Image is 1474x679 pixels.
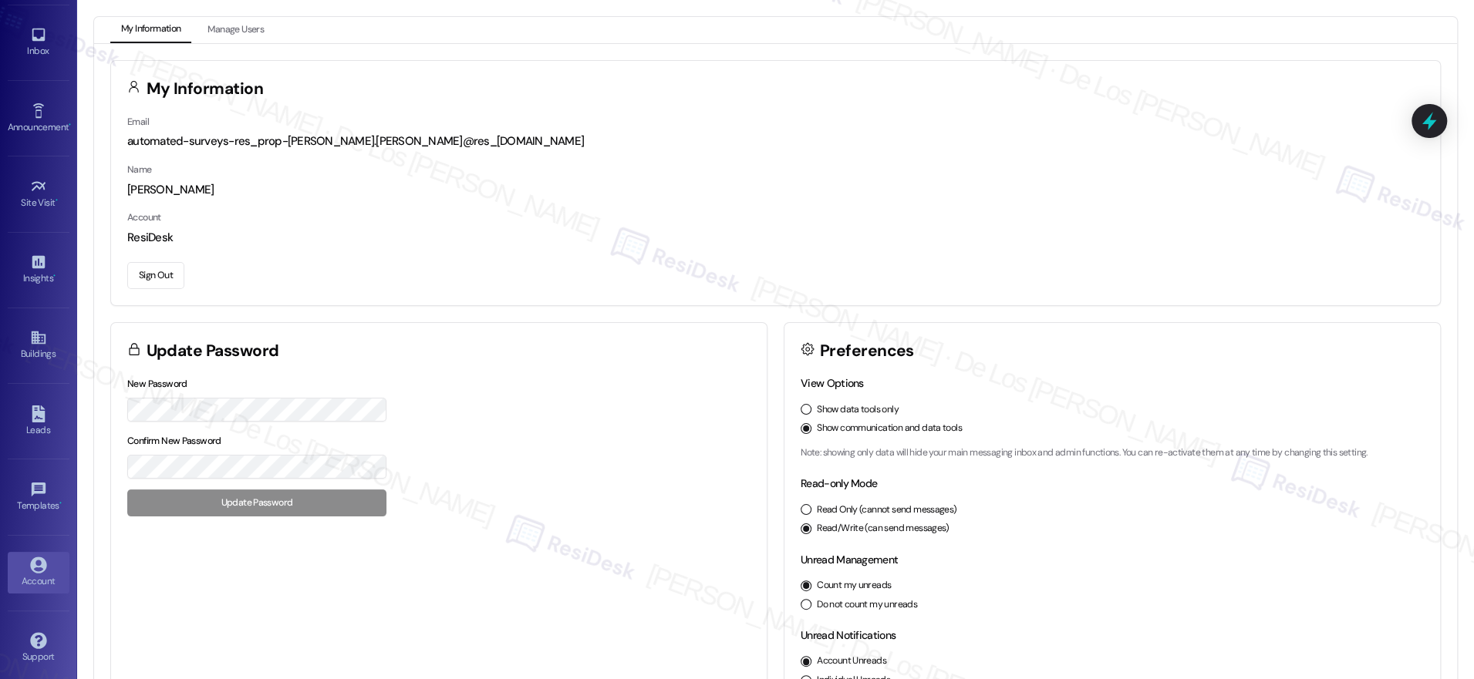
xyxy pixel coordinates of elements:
[127,262,184,289] button: Sign Out
[801,553,898,566] label: Unread Management
[197,17,275,43] button: Manage Users
[127,230,1424,246] div: ResiDesk
[147,81,264,97] h3: My Information
[8,22,69,63] a: Inbox
[8,627,69,669] a: Support
[8,324,69,366] a: Buildings
[817,503,956,517] label: Read Only (cannot send messages)
[801,376,864,390] label: View Options
[56,195,58,206] span: •
[127,435,221,447] label: Confirm New Password
[127,163,152,176] label: Name
[8,401,69,442] a: Leads
[127,182,1424,198] div: [PERSON_NAME]
[801,446,1424,460] p: Note: showing only data will hide your main messaging inbox and admin functions. You can re-activ...
[127,116,149,128] label: Email
[8,476,69,518] a: Templates •
[801,628,896,642] label: Unread Notifications
[8,173,69,215] a: Site Visit •
[59,498,62,509] span: •
[147,343,279,359] h3: Update Password
[801,476,877,490] label: Read-only Mode
[820,343,914,359] h3: Preferences
[817,598,917,612] label: Do not count my unreads
[8,249,69,291] a: Insights •
[817,522,949,536] label: Read/Write (can send messages)
[53,271,56,281] span: •
[127,378,187,390] label: New Password
[817,579,891,593] label: Count my unreads
[110,17,191,43] button: My Information
[127,133,1424,150] div: automated-surveys-res_prop-[PERSON_NAME].[PERSON_NAME]@res_[DOMAIN_NAME]
[817,654,886,668] label: Account Unreads
[817,422,962,435] label: Show communication and data tools
[127,211,161,224] label: Account
[69,119,71,130] span: •
[8,552,69,593] a: Account
[817,403,899,417] label: Show data tools only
